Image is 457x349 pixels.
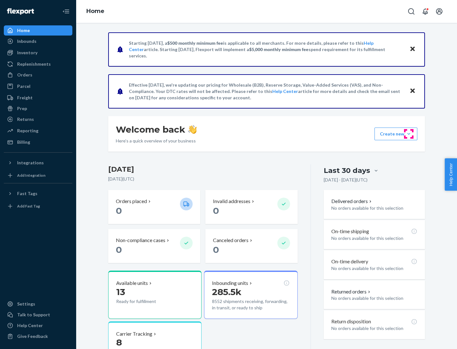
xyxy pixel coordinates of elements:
[116,138,197,144] p: Here’s a quick overview of your business
[4,114,72,124] a: Returns
[129,40,403,59] p: Starting [DATE], a is applicable to all merchants. For more details, please refer to this article...
[4,331,72,341] button: Give Feedback
[324,166,370,175] div: Last 30 days
[331,288,372,295] button: Returned orders
[17,203,40,209] div: Add Fast Tag
[331,265,417,272] p: No orders available for this selection
[116,286,125,297] span: 13
[4,126,72,136] a: Reporting
[4,158,72,168] button: Integrations
[213,244,219,255] span: 0
[331,198,373,205] button: Delivered orders
[4,93,72,103] a: Freight
[4,25,72,36] a: Home
[17,61,51,67] div: Replenishments
[272,89,298,94] a: Help Center
[116,244,122,255] span: 0
[116,124,197,135] h1: Welcome back
[331,318,371,325] p: Return disposition
[17,38,36,44] div: Inbounds
[188,125,197,134] img: hand-wave emoji
[167,40,223,46] span: $500 monthly minimum fee
[17,27,30,34] div: Home
[4,320,72,331] a: Help Center
[212,280,248,287] p: Inbounding units
[374,128,417,140] button: Create new
[108,271,202,319] button: Available units13Ready for fulfillment
[212,286,242,297] span: 285.5k
[4,103,72,114] a: Prep
[419,5,432,18] button: Open notifications
[116,280,148,287] p: Available units
[129,82,403,101] p: Effective [DATE], we're updating our pricing for Wholesale (B2B), Reserve Storage, Value-Added Se...
[17,105,27,112] div: Prep
[108,229,200,263] button: Non-compliance cases 0
[17,322,43,329] div: Help Center
[17,301,35,307] div: Settings
[17,128,38,134] div: Reporting
[331,235,417,241] p: No orders available for this selection
[331,258,368,265] p: On-time delivery
[4,170,72,181] a: Add Integration
[17,72,32,78] div: Orders
[17,116,34,122] div: Returns
[205,190,297,224] button: Invalid addresses 0
[4,299,72,309] a: Settings
[249,47,308,52] span: $5,000 monthly minimum fee
[4,201,72,211] a: Add Fast Tag
[4,188,72,199] button: Fast Tags
[212,298,289,311] p: 8552 shipments receiving, forwarding, in transit, or ready to ship
[331,295,417,301] p: No orders available for this selection
[108,176,298,182] p: [DATE] ( UTC )
[4,36,72,46] a: Inbounds
[4,48,72,58] a: Inventory
[204,271,297,319] button: Inbounding units285.5k8552 shipments receiving, forwarding, in transit, or ready to ship
[408,45,417,54] button: Close
[17,190,37,197] div: Fast Tags
[116,198,147,205] p: Orders placed
[324,177,368,183] p: [DATE] - [DATE] ( UTC )
[213,237,248,244] p: Canceled orders
[205,229,297,263] button: Canceled orders 0
[17,49,37,56] div: Inventory
[4,137,72,147] a: Billing
[17,83,30,89] div: Parcel
[445,158,457,191] button: Help Center
[116,205,122,216] span: 0
[81,2,109,21] ol: breadcrumbs
[17,139,30,145] div: Billing
[17,160,44,166] div: Integrations
[331,228,369,235] p: On-time shipping
[17,173,45,178] div: Add Integration
[213,198,250,205] p: Invalid addresses
[213,205,219,216] span: 0
[4,310,72,320] a: Talk to Support
[116,330,152,338] p: Carrier Tracking
[405,5,418,18] button: Open Search Box
[116,237,165,244] p: Non-compliance cases
[7,8,34,15] img: Flexport logo
[17,95,33,101] div: Freight
[60,5,72,18] button: Close Navigation
[4,59,72,69] a: Replenishments
[331,205,417,211] p: No orders available for this selection
[17,312,50,318] div: Talk to Support
[108,164,298,174] h3: [DATE]
[116,298,175,305] p: Ready for fulfillment
[4,81,72,91] a: Parcel
[408,87,417,96] button: Close
[108,190,200,224] button: Orders placed 0
[86,8,104,15] a: Home
[433,5,446,18] button: Open account menu
[116,337,122,348] span: 8
[17,333,48,339] div: Give Feedback
[331,325,417,332] p: No orders available for this selection
[4,70,72,80] a: Orders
